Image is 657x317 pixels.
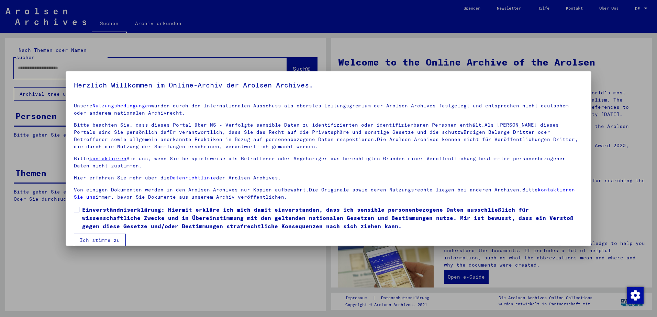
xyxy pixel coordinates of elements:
[627,287,643,303] div: Zustimmung ändern
[74,186,583,201] p: Von einigen Dokumenten werden in den Arolsen Archives nur Kopien aufbewahrt.Die Originale sowie d...
[74,80,583,91] h5: Herzlich Willkommen im Online-Archiv der Arolsen Archives.
[74,121,583,150] p: Bitte beachten Sie, dass dieses Portal über NS - Verfolgte sensible Daten zu identifizierten oder...
[82,206,583,230] span: Einverständniserklärung: Hiermit erkläre ich mich damit einverstanden, dass ich sensible personen...
[627,287,644,304] img: Zustimmung ändern
[89,155,126,162] a: kontaktieren
[74,234,126,247] button: Ich stimme zu
[92,103,151,109] a: Nutzungsbedingungen
[74,174,583,181] p: Hier erfahren Sie mehr über die der Arolsen Archives.
[74,155,583,169] p: Bitte Sie uns, wenn Sie beispielsweise als Betroffener oder Angehöriger aus berechtigten Gründen ...
[74,102,583,117] p: Unsere wurden durch den Internationalen Ausschuss als oberstes Leitungsgremium der Arolsen Archiv...
[170,175,216,181] a: Datenrichtlinie
[74,187,575,200] a: kontaktieren Sie uns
